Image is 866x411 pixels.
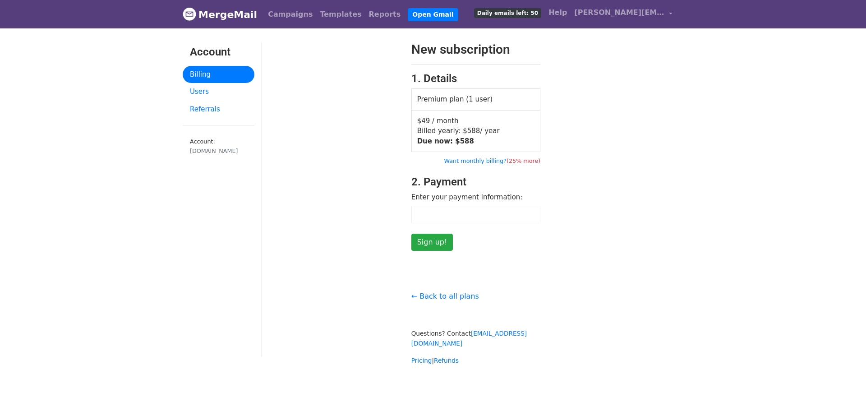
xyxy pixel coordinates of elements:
a: Help [545,4,571,22]
h2: New subscription [411,42,541,57]
td: $49 / month Billed yearly: $ / year [411,110,540,152]
small: Account: [190,138,247,155]
a: Reports [365,5,405,23]
small: Questions? Contact [411,330,527,347]
a: Templates [316,5,365,23]
span: 588 [460,137,474,145]
a: MergeMail [183,5,257,24]
a: [PERSON_NAME][EMAIL_ADDRESS][PERSON_NAME][DOMAIN_NAME] [571,4,676,25]
iframe: Secure payment input frame [416,211,536,218]
img: MergeMail logo [183,7,196,21]
small: | [411,357,459,364]
a: Pricing [411,357,432,364]
a: Daily emails left: 50 [470,4,545,22]
td: Premium plan (1 user) [411,89,540,111]
span: [PERSON_NAME][EMAIL_ADDRESS][PERSON_NAME][DOMAIN_NAME] [574,7,664,18]
a: Want monthly billing?(25% more) [444,157,540,164]
a: Open Gmail [408,8,458,21]
input: Sign up! [411,234,453,251]
a: Referrals [183,101,254,118]
h3: Account [190,46,247,59]
label: Enter your payment information: [411,192,523,203]
a: Billing [183,66,254,83]
a: Campaigns [264,5,316,23]
span: Daily emails left: 50 [474,8,541,18]
span: 588 [467,127,480,135]
h3: 2. Payment [411,175,541,189]
a: [EMAIL_ADDRESS][DOMAIN_NAME] [411,330,527,347]
h3: 1. Details [411,72,541,85]
a: Refunds [434,357,459,364]
span: (25% more) [507,157,540,164]
div: [DOMAIN_NAME] [190,147,247,155]
strong: Due now: $ [417,137,474,145]
a: ← Back to all plans [411,292,479,300]
a: Users [183,83,254,101]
